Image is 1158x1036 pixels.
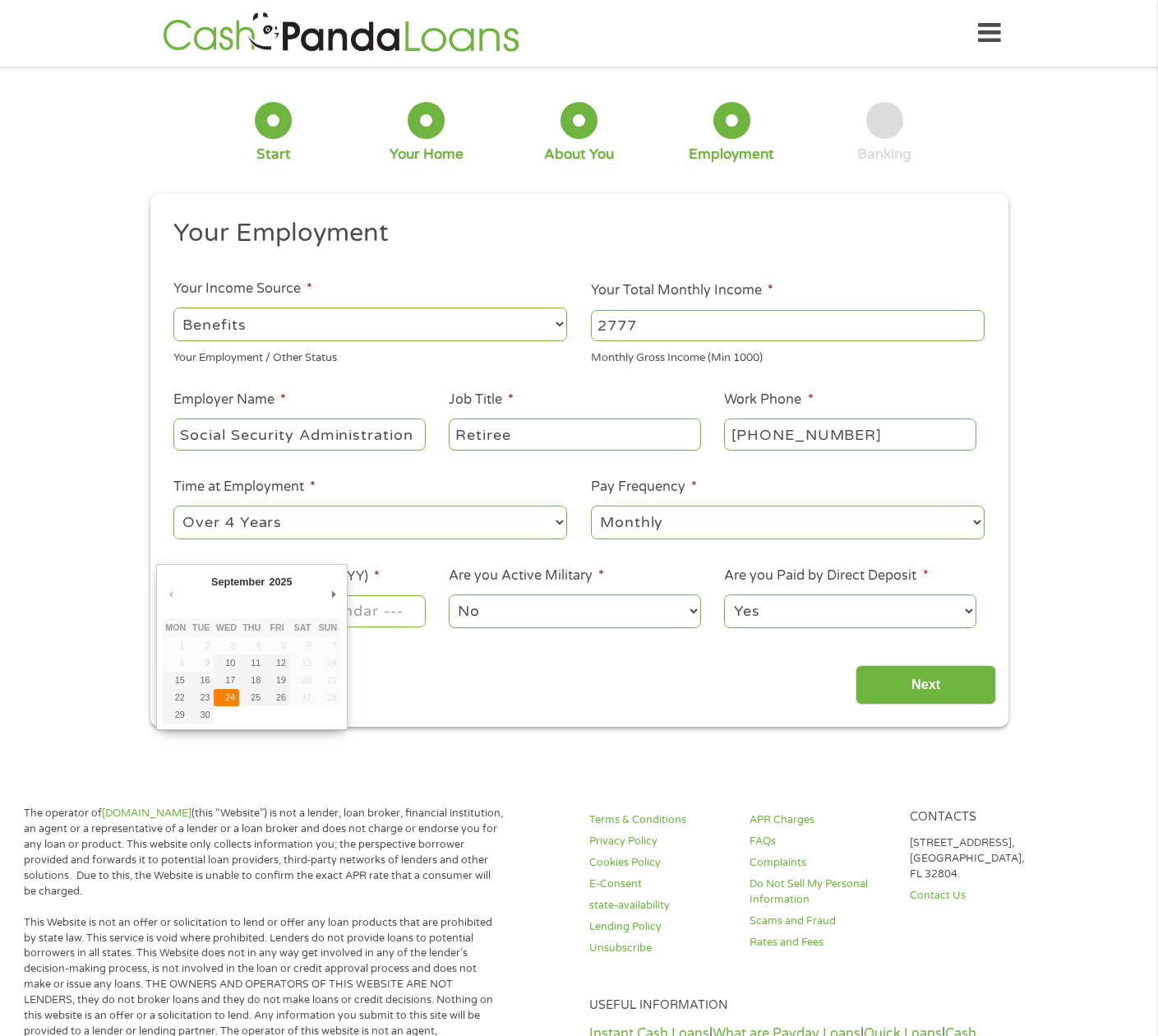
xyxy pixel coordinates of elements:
abbr: Friday [270,622,284,632]
input: Next [856,665,996,705]
h4: Useful Information [589,998,1050,1014]
label: Work Phone [724,391,813,409]
a: APR Charges [750,812,890,828]
button: 26 [265,689,290,706]
div: Monthly Gross Income (Min 1000) [591,345,985,367]
button: 15 [163,672,188,689]
input: (231) 754-4010 [724,419,976,450]
button: 23 [188,689,214,706]
a: Rates and Fees [750,935,890,950]
button: Next Month [325,583,340,605]
div: About You [544,146,614,164]
div: September [209,571,266,593]
button: 10 [214,654,239,672]
div: 2025 [267,571,294,593]
button: 11 [239,654,265,672]
button: 12 [265,654,290,672]
input: 1800 [591,310,985,341]
label: Job Title [449,391,514,409]
button: 24 [214,689,239,706]
input: Cashier [449,419,700,450]
button: 17 [214,672,239,689]
a: Unsubscribe [589,941,730,956]
img: GetLoanNow Logo [158,10,524,57]
label: Pay Frequency [591,479,697,496]
label: Your Total Monthly Income [591,282,773,299]
a: Do Not Sell My Personal Information [750,876,890,908]
label: Employer Name [173,391,286,409]
abbr: Saturday [294,622,311,632]
a: Lending Policy [589,919,730,935]
button: 30 [188,706,214,724]
p: [STREET_ADDRESS], [GEOGRAPHIC_DATA], FL 32804. [910,835,1050,882]
button: 16 [188,672,214,689]
label: Your Income Source [173,280,312,298]
button: 22 [163,689,188,706]
button: 18 [239,672,265,689]
div: Banking [857,146,911,164]
button: 25 [239,689,265,706]
p: The operator of (this “Website”) is not a lender, loan broker, financial institution, an agent or... [24,806,505,899]
a: Contact Us [910,888,1050,904]
button: 19 [265,672,290,689]
button: 29 [163,706,188,724]
abbr: Wednesday [216,622,237,632]
abbr: Thursday [242,622,261,632]
div: Your Home [390,146,464,164]
a: Privacy Policy [589,834,730,849]
abbr: Sunday [318,622,337,632]
h2: Your Employment [173,217,972,250]
button: Previous Month [163,583,178,605]
abbr: Monday [165,622,186,632]
div: Employment [689,146,774,164]
h4: Contacts [910,810,1050,826]
a: Scams and Fraud [750,913,890,929]
label: Are you Active Military [449,567,604,585]
a: Cookies Policy [589,855,730,871]
a: FAQs [750,834,890,849]
a: state-availability [589,898,730,913]
a: E-Consent [589,876,730,892]
abbr: Tuesday [192,622,210,632]
label: Are you Paid by Direct Deposit [724,567,928,585]
div: Your Employment / Other Status [173,345,567,367]
a: Complaints [750,855,890,871]
a: [DOMAIN_NAME] [102,807,191,820]
label: Time at Employment [173,479,316,496]
input: Walmart [173,419,425,450]
div: Start [256,146,291,164]
a: Terms & Conditions [589,812,730,828]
